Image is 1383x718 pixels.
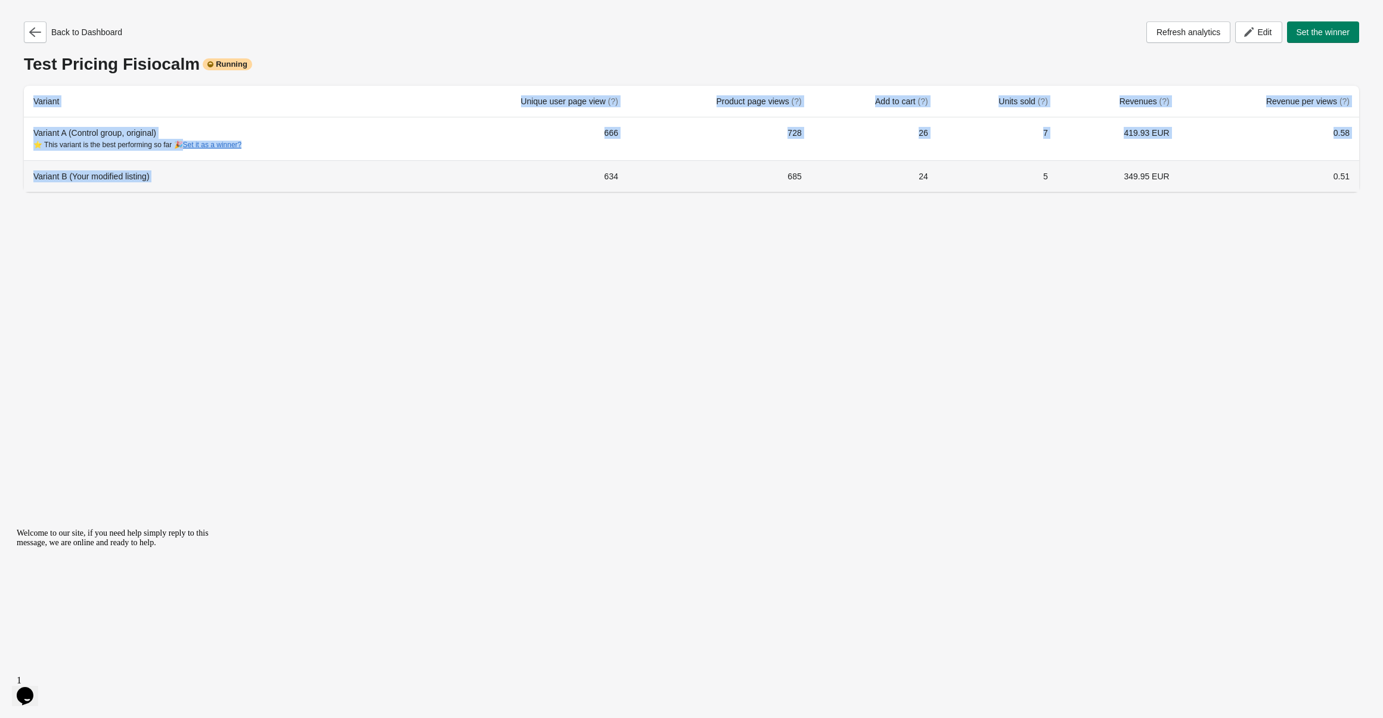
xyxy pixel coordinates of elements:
[1120,97,1170,106] span: Revenues
[608,97,618,106] span: (?)
[1297,27,1350,37] span: Set the winner
[1179,160,1359,192] td: 0.51
[24,21,122,43] div: Back to Dashboard
[1159,97,1170,106] span: (?)
[1287,21,1360,43] button: Set the winner
[717,97,802,106] span: Product page views
[33,170,414,182] div: Variant B (Your modified listing)
[423,160,628,192] td: 634
[811,117,938,160] td: 26
[1266,97,1350,106] span: Revenue per views
[12,670,50,706] iframe: chat widget
[628,160,811,192] td: 685
[423,117,628,160] td: 666
[1156,27,1220,37] span: Refresh analytics
[5,5,197,23] span: Welcome to our site, if you need help simply reply to this message, we are online and ready to help.
[938,160,1058,192] td: 5
[5,5,219,24] div: Welcome to our site, if you need help simply reply to this message, we are online and ready to help.
[811,160,938,192] td: 24
[875,97,928,106] span: Add to cart
[999,97,1047,106] span: Units sold
[1235,21,1282,43] button: Edit
[521,97,618,106] span: Unique user page view
[1058,117,1179,160] td: 419.93 EUR
[918,97,928,106] span: (?)
[1146,21,1230,43] button: Refresh analytics
[24,86,423,117] th: Variant
[938,117,1058,160] td: 7
[183,141,242,149] button: Set it as a winner?
[203,58,252,70] div: Running
[1339,97,1350,106] span: (?)
[792,97,802,106] span: (?)
[1038,97,1048,106] span: (?)
[1179,117,1359,160] td: 0.58
[1058,160,1179,192] td: 349.95 EUR
[24,55,1359,74] div: Test Pricing Fisiocalm
[33,139,414,151] div: ⭐ This variant is the best performing so far 🎉
[12,524,227,664] iframe: chat widget
[33,127,414,151] div: Variant A (Control group, original)
[1257,27,1272,37] span: Edit
[628,117,811,160] td: 728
